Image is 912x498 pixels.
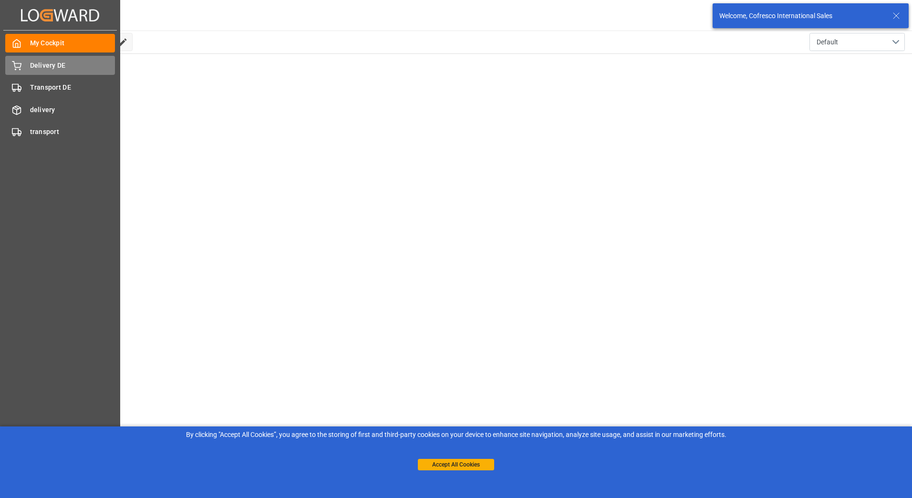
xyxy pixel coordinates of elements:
span: Delivery DE [30,61,115,71]
a: My Cockpit [5,34,115,52]
button: Accept All Cookies [418,459,494,470]
a: delivery [5,100,115,119]
span: Default [817,37,838,47]
span: transport [30,127,115,137]
a: Transport DE [5,78,115,97]
button: open menu [809,33,905,51]
a: transport [5,123,115,141]
div: Welcome, Cofresco International Sales [719,11,883,21]
span: My Cockpit [30,38,115,48]
a: Delivery DE [5,56,115,74]
span: delivery [30,105,115,115]
span: Transport DE [30,83,115,93]
div: By clicking "Accept All Cookies”, you agree to the storing of first and third-party cookies on yo... [7,430,905,440]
